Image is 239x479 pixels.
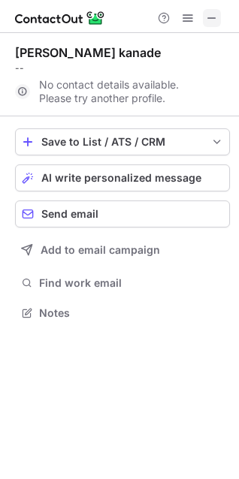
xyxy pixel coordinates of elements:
span: Add to email campaign [41,244,160,256]
button: Add to email campaign [15,236,230,264]
img: ContactOut v5.3.10 [15,9,105,27]
span: Notes [39,306,224,320]
div: Save to List / ATS / CRM [41,136,204,148]
span: Send email [41,208,98,220]
button: AI write personalized message [15,164,230,191]
button: Find work email [15,273,230,294]
div: No contact details available. Please try another profile. [15,80,230,104]
button: save-profile-one-click [15,128,230,155]
span: Find work email [39,276,224,290]
button: Send email [15,200,230,227]
button: Notes [15,303,230,324]
div: -- [15,62,230,75]
div: [PERSON_NAME] kanade [15,45,161,60]
span: AI write personalized message [41,172,201,184]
